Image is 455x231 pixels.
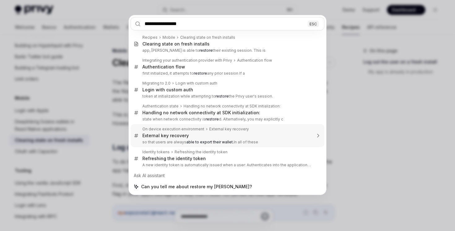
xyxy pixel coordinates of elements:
[142,117,311,122] p: state when network connectivity is d. Alternatively, you may explicitly c
[199,48,213,53] b: restore
[175,81,217,86] div: Login with custom auth
[142,41,210,47] div: Clearing state on fresh installs
[209,127,249,132] div: External key recovery
[308,20,319,27] div: ESC
[142,163,311,168] p: A new identity token is automatically issued when a user: Authenticates into the application Links o
[142,104,179,109] div: Authentication state
[175,150,227,155] div: Refreshing the identity token
[237,58,272,63] div: Authentication flow
[142,133,189,138] div: External key recovery
[162,35,175,40] div: Mobile
[142,150,170,155] div: Identity tokens
[131,170,324,181] div: Ask AI assistant
[141,184,252,190] span: Can you tell me about restore my [PERSON_NAME]?
[142,64,185,70] div: Authentication flow
[142,94,311,99] p: token at initialization while attempting to the Privy user's session.
[142,87,193,93] div: Login with custom auth
[142,48,311,53] p: app, [PERSON_NAME] is able to their existing session. This is
[194,71,207,76] b: restore
[142,58,232,63] div: Integrating your authentication provider with Privy
[142,110,260,115] div: Handling no network connectivity at SDK initialization:
[184,104,280,109] div: Handling no network connectivity at SDK initialization:
[142,71,311,76] p: first initialized, it attempts to any prior session If a
[206,117,219,121] b: restore
[186,140,234,144] b: able to export their wallet.
[142,127,204,132] div: On device execution environment
[142,140,311,145] p: so that users are always In all of these
[142,156,206,161] div: Refreshing the identity token
[142,35,158,40] div: Recipes
[215,94,229,98] b: restore
[180,35,235,40] div: Clearing state on fresh installs
[142,81,171,86] div: Migrating to 2.0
